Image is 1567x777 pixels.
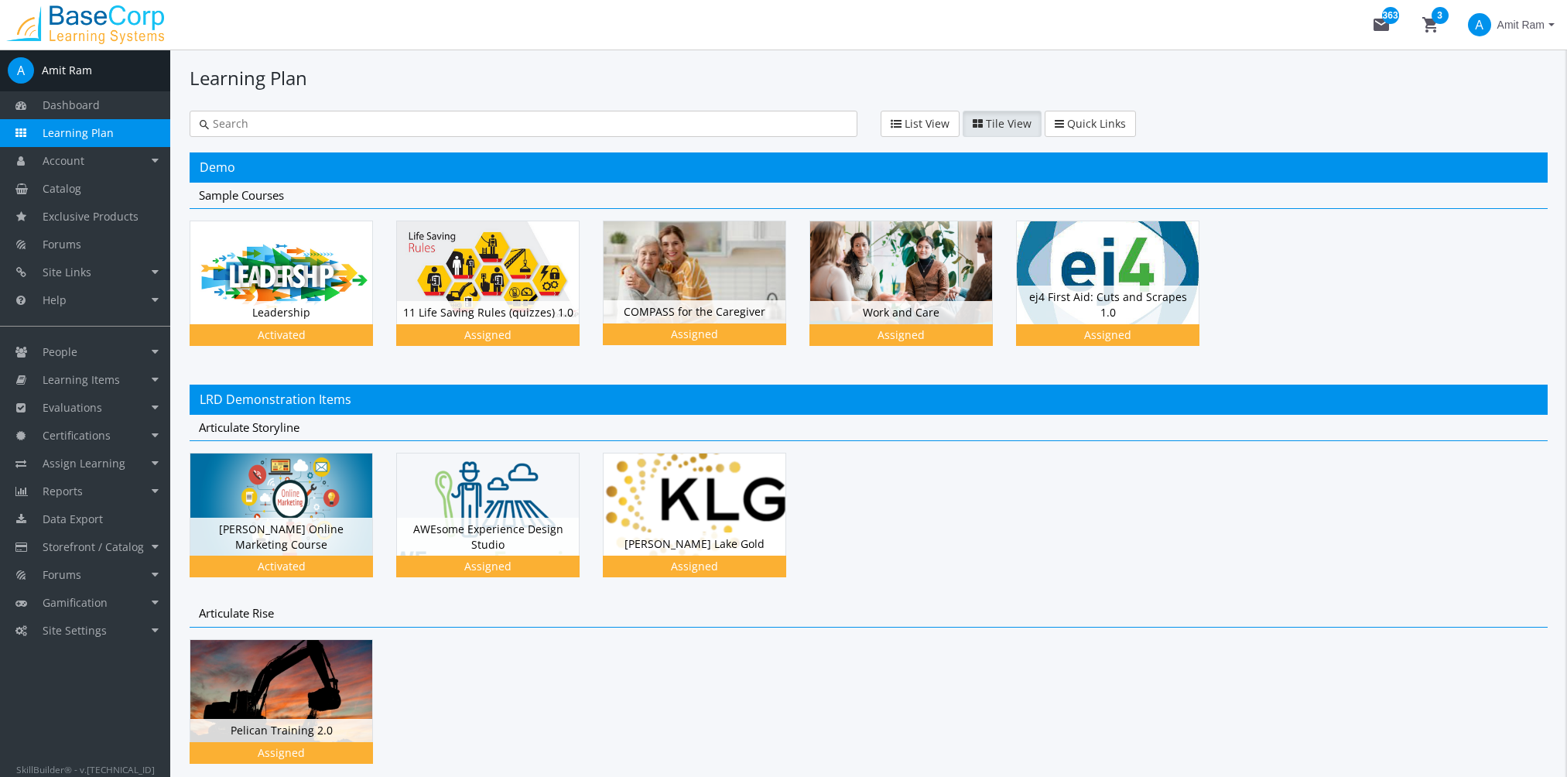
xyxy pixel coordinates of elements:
div: [PERSON_NAME] Lake Gold [603,453,809,601]
span: List View [905,116,949,131]
mat-icon: shopping_cart [1422,15,1440,34]
span: Storefront / Catalog [43,539,144,554]
div: Leadership [190,221,396,368]
span: Tile View [986,116,1032,131]
div: Activated [193,327,370,343]
span: Learning Items [43,372,120,387]
span: Forums [43,567,81,582]
div: COMPASS for the Caregiver [603,221,809,368]
span: A [8,57,34,84]
span: Assign Learning [43,456,125,471]
mat-icon: mail [1372,15,1391,34]
h1: Learning Plan [190,65,1548,91]
span: Amit Ram [1497,11,1545,39]
span: Dashboard [43,98,100,112]
div: [PERSON_NAME] Online Marketing Course [190,453,396,601]
span: Gamification [43,595,108,610]
div: Pelican Training 2.0 [190,719,372,742]
span: Forums [43,237,81,252]
div: [PERSON_NAME] Online Marketing Course [190,518,372,556]
span: Data Export [43,512,103,526]
span: LRD Demonstration Items [200,391,351,408]
div: Work and Care [809,221,1016,368]
span: Reports [43,484,83,498]
div: 11 Life Saving Rules (quizzes) 1.0 [397,301,579,324]
span: Certifications [43,428,111,443]
span: Exclusive Products [43,209,139,224]
div: Assigned [193,745,370,761]
span: Quick Links [1067,116,1126,131]
div: Amit Ram [42,63,92,78]
span: Learning Plan [43,125,114,140]
div: Leadership [190,301,372,324]
div: 11 Life Saving Rules (quizzes) 1.0 [396,221,603,368]
div: Assigned [1019,327,1196,343]
div: Work and Care [810,301,992,324]
div: Assigned [813,327,990,343]
span: Catalog [43,181,81,196]
span: A [1468,13,1491,36]
span: Sample Courses [199,187,284,203]
input: Search [209,116,847,132]
div: COMPASS for the Caregiver [604,300,785,323]
span: Site Settings [43,623,107,638]
span: Articulate Storyline [199,419,299,435]
div: AWEsome Experience Design Studio [397,518,579,556]
span: Articulate Rise [199,605,274,621]
div: ej4 First Aid: Cuts and Scrapes 1.0 [1017,286,1199,323]
div: Assigned [606,559,783,574]
div: Assigned [399,559,577,574]
div: Assigned [606,327,783,342]
span: People [43,344,77,359]
div: AWEsome Experience Design Studio [396,453,603,601]
span: Evaluations [43,400,102,415]
span: Demo [200,159,235,176]
small: SkillBuilder® - v.[TECHNICAL_ID] [16,763,155,775]
div: [PERSON_NAME] Lake Gold [604,532,785,556]
div: Assigned [399,327,577,343]
div: ej4 First Aid: Cuts and Scrapes 1.0 [1016,221,1223,368]
span: Site Links [43,265,91,279]
div: Activated [193,559,370,574]
span: Help [43,293,67,307]
span: Account [43,153,84,168]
